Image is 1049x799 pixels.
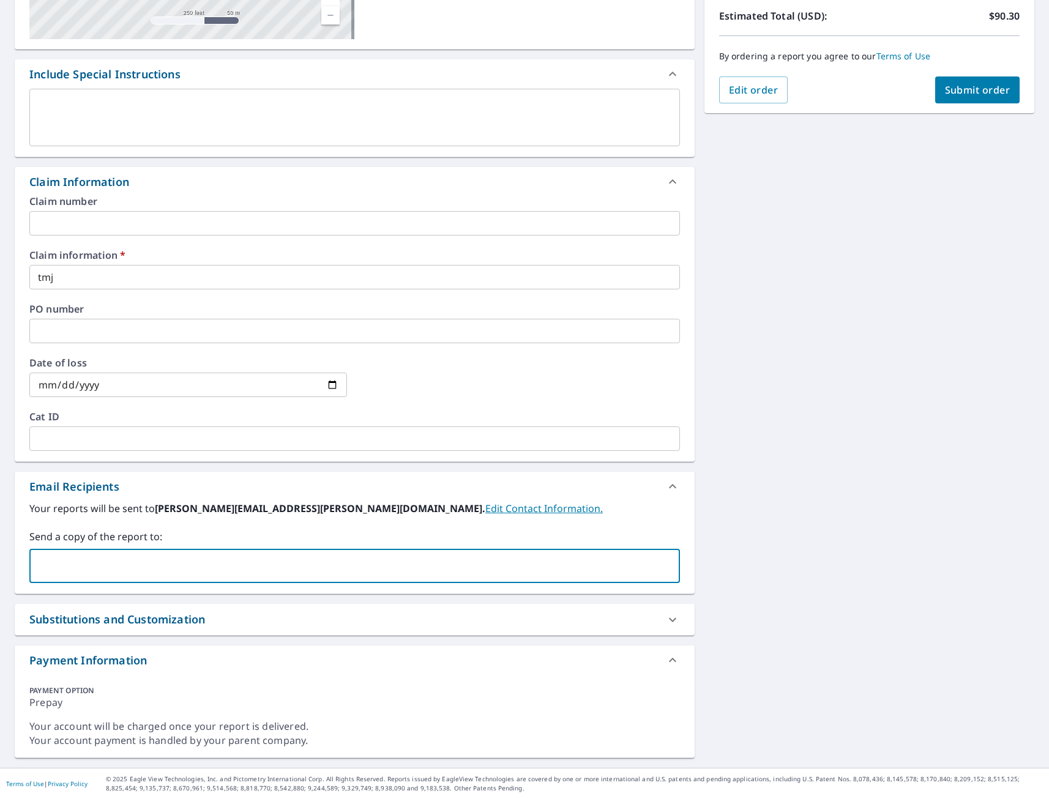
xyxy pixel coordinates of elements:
[29,174,129,190] div: Claim Information
[29,358,347,368] label: Date of loss
[6,779,44,788] a: Terms of Use
[29,696,680,719] div: Prepay
[729,83,778,97] span: Edit order
[321,6,340,24] a: Current Level 17, Zoom Out
[989,9,1020,23] p: $90.30
[29,304,680,314] label: PO number
[15,645,695,675] div: Payment Information
[106,775,1043,793] p: © 2025 Eagle View Technologies, Inc. and Pictometry International Corp. All Rights Reserved. Repo...
[6,780,88,787] p: |
[155,502,485,515] b: [PERSON_NAME][EMAIL_ADDRESS][PERSON_NAME][DOMAIN_NAME].
[719,9,870,23] p: Estimated Total (USD):
[29,501,680,516] label: Your reports will be sent to
[29,412,680,422] label: Cat ID
[29,685,680,696] div: PAYMENT OPTION
[48,779,88,788] a: Privacy Policy
[15,59,695,89] div: Include Special Instructions
[29,652,147,669] div: Payment Information
[29,719,680,734] div: Your account will be charged once your report is delivered.
[876,50,931,62] a: Terms of Use
[945,83,1010,97] span: Submit order
[29,250,680,260] label: Claim information
[15,167,695,196] div: Claim Information
[29,66,181,83] div: Include Special Instructions
[29,196,680,206] label: Claim number
[29,478,119,495] div: Email Recipients
[935,76,1020,103] button: Submit order
[719,76,788,103] button: Edit order
[29,611,205,628] div: Substitutions and Customization
[719,51,1020,62] p: By ordering a report you agree to our
[15,604,695,635] div: Substitutions and Customization
[29,529,680,544] label: Send a copy of the report to:
[15,472,695,501] div: Email Recipients
[29,734,680,748] div: Your account payment is handled by your parent company.
[485,502,603,515] a: EditContactInfo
